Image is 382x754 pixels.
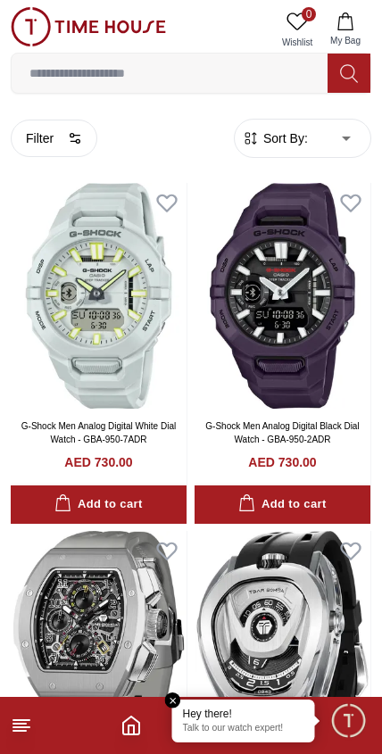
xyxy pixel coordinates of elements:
span: My Bag [323,34,368,47]
a: G-Shock Men Analog Digital White Dial Watch - GBA-950-7ADR [21,421,176,444]
div: Chat Widget [329,701,369,741]
img: G-Shock Men Analog Digital Black Dial Watch - GBA-950-2ADR [195,183,370,409]
h4: AED 730.00 [64,453,132,471]
img: ... [11,7,166,46]
a: Home [120,715,142,736]
em: Close tooltip [165,692,181,708]
span: 0 [302,7,316,21]
p: Talk to our watch expert! [183,723,304,735]
img: G-Shock Men Analog Digital White Dial Watch - GBA-950-7ADR [11,183,187,409]
button: Filter [11,120,97,157]
a: 0Wishlist [275,7,320,53]
button: Add to cart [195,485,370,524]
span: Wishlist [275,36,320,49]
button: My Bag [320,7,371,53]
h4: AED 730.00 [248,453,316,471]
div: Hey there! [183,707,304,721]
button: Add to cart [11,485,187,524]
button: Sort By: [242,129,308,147]
a: G-Shock Men Analog Digital Black Dial Watch - GBA-950-2ADR [205,421,359,444]
div: Add to cart [54,494,142,515]
div: Add to cart [238,494,326,515]
span: Sort By: [260,129,308,147]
